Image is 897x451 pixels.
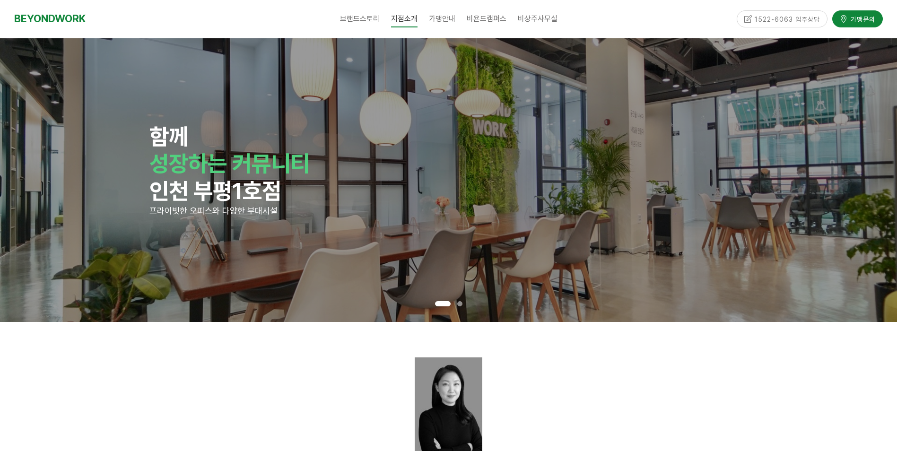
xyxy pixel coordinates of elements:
a: 비상주사무실 [512,7,563,31]
strong: 성장하는 커뮤니티 [149,150,310,177]
span: 가맹문의 [848,13,875,22]
span: 비욘드캠퍼스 [467,14,506,23]
a: 가맹문의 [832,9,883,26]
span: 비상주사무실 [518,14,557,23]
span: 가맹안내 [429,14,455,23]
strong: 인천 부평1호점 [149,177,281,205]
a: 지점소개 [385,7,423,31]
a: BEYONDWORK [14,10,86,27]
span: 지점소개 [391,10,418,27]
span: 프라이빗한 오피스와 다양한 부대시설 [149,206,278,216]
span: 브랜드스토리 [340,14,380,23]
a: 비욘드캠퍼스 [461,7,512,31]
a: 가맹안내 [423,7,461,31]
a: 브랜드스토리 [334,7,385,31]
strong: 함께 [149,123,188,150]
